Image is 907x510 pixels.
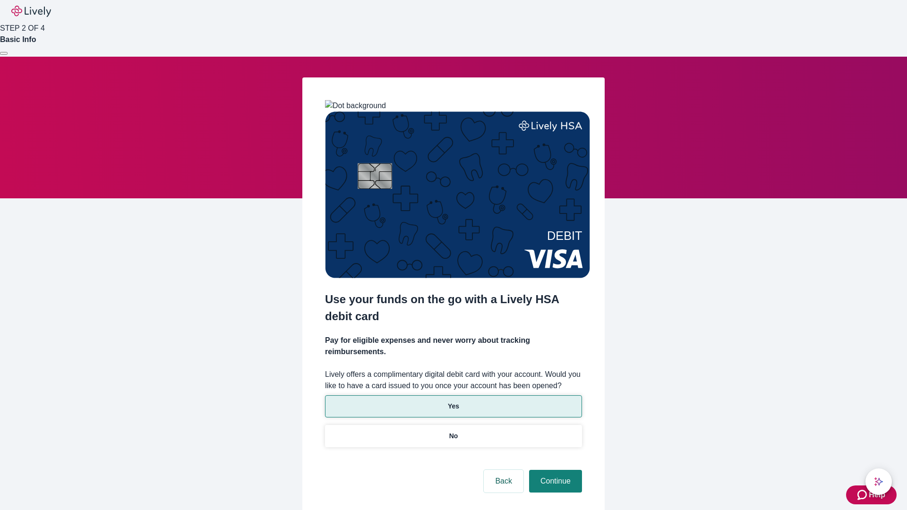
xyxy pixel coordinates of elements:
[325,335,582,357] h4: Pay for eligible expenses and never worry about tracking reimbursements.
[11,6,51,17] img: Lively
[325,111,590,278] img: Debit card
[857,489,869,501] svg: Zendesk support icon
[846,485,897,504] button: Zendesk support iconHelp
[484,470,523,493] button: Back
[325,100,386,111] img: Dot background
[865,468,892,495] button: chat
[874,477,883,486] svg: Lively AI Assistant
[449,431,458,441] p: No
[869,489,885,501] span: Help
[529,470,582,493] button: Continue
[325,291,582,325] h2: Use your funds on the go with a Lively HSA debit card
[325,369,582,391] label: Lively offers a complimentary digital debit card with your account. Would you like to have a card...
[325,395,582,417] button: Yes
[448,401,459,411] p: Yes
[325,425,582,447] button: No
